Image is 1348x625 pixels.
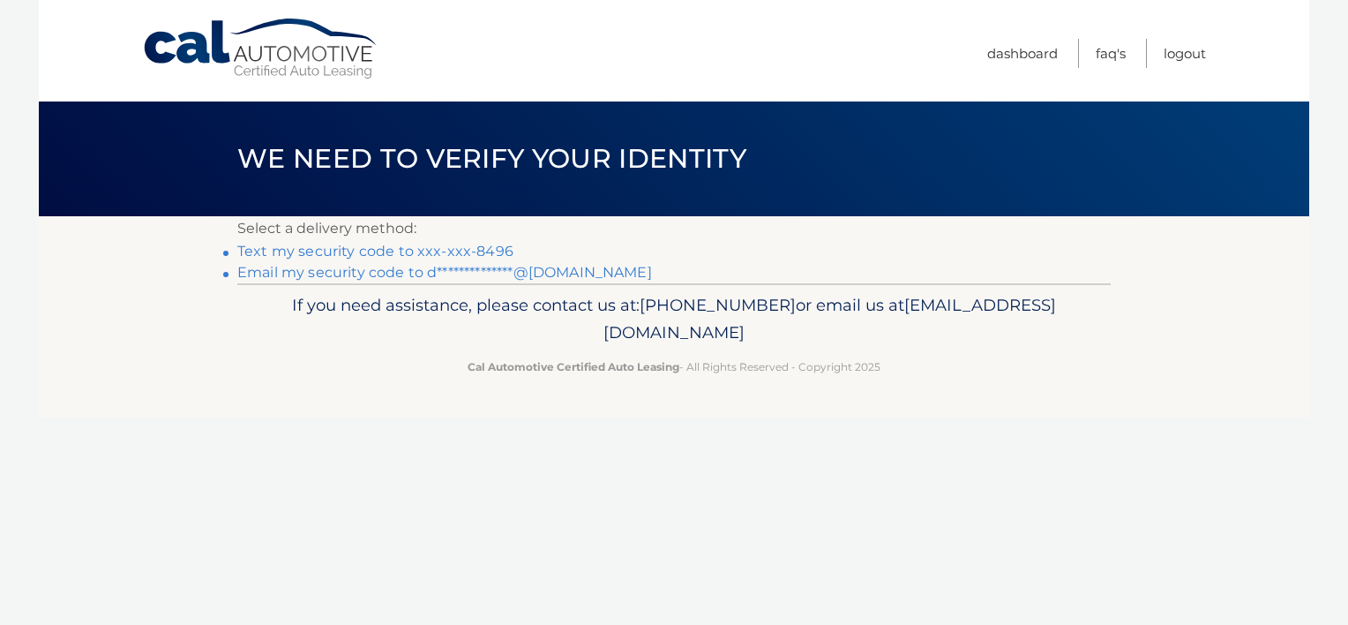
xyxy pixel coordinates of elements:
a: FAQ's [1096,39,1126,68]
a: Text my security code to xxx-xxx-8496 [237,243,513,260]
p: - All Rights Reserved - Copyright 2025 [249,358,1099,376]
span: We need to verify your identity [237,142,746,175]
a: Dashboard [987,39,1058,68]
span: [PHONE_NUMBER] [640,295,796,315]
p: Select a delivery method: [237,216,1111,241]
strong: Cal Automotive Certified Auto Leasing [468,360,679,373]
p: If you need assistance, please contact us at: or email us at [249,291,1099,348]
a: Logout [1164,39,1206,68]
a: Cal Automotive [142,18,380,80]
